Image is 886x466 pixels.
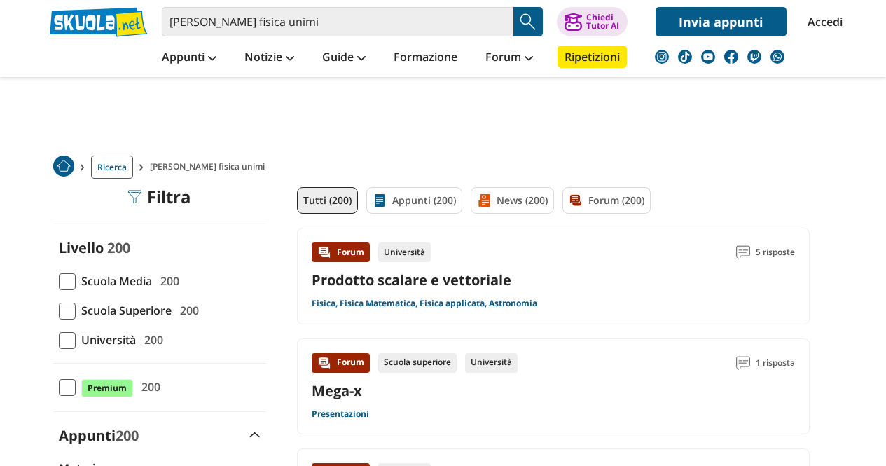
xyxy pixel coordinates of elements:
[107,238,130,257] span: 200
[127,187,191,207] div: Filtra
[76,331,136,349] span: Università
[373,193,387,207] img: Appunti filtro contenuto
[317,245,331,259] img: Forum contenuto
[655,50,669,64] img: instagram
[770,50,784,64] img: WhatsApp
[150,156,270,179] span: [PERSON_NAME] fisica unimi
[482,46,537,71] a: Forum
[477,193,491,207] img: News filtro contenuto
[312,298,537,309] a: Fisica, Fisica Matematica, Fisica applicata, Astronomia
[558,46,627,68] a: Ripetizioni
[312,270,511,289] a: Prodotto scalare e vettoriale
[656,7,787,36] a: Invia appunti
[513,7,543,36] button: Search Button
[569,193,583,207] img: Forum filtro contenuto
[756,242,795,262] span: 5 risposte
[366,187,462,214] a: Appunti (200)
[390,46,461,71] a: Formazione
[297,187,358,214] a: Tutti (200)
[312,381,362,400] a: Mega-x
[317,356,331,370] img: Forum contenuto
[678,50,692,64] img: tiktok
[155,272,179,290] span: 200
[312,409,369,420] a: Presentazioni
[378,242,431,262] div: Università
[724,50,738,64] img: facebook
[557,7,628,36] button: ChiediTutor AI
[747,50,761,64] img: twitch
[736,356,750,370] img: Commenti lettura
[53,156,74,177] img: Home
[471,187,554,214] a: News (200)
[701,50,715,64] img: youtube
[76,301,172,320] span: Scuola Superiore
[139,331,163,349] span: 200
[736,245,750,259] img: Commenti lettura
[378,353,457,373] div: Scuola superiore
[76,272,152,290] span: Scuola Media
[91,156,133,179] a: Ricerca
[116,426,139,445] span: 200
[312,242,370,262] div: Forum
[241,46,298,71] a: Notizie
[465,353,518,373] div: Università
[756,353,795,373] span: 1 risposta
[562,187,651,214] a: Forum (200)
[319,46,369,71] a: Guide
[312,353,370,373] div: Forum
[53,156,74,179] a: Home
[174,301,199,320] span: 200
[59,426,139,445] label: Appunti
[518,11,539,32] img: Cerca appunti, riassunti o versioni
[586,13,619,30] div: Chiedi Tutor AI
[127,190,141,204] img: Filtra filtri mobile
[136,378,160,396] span: 200
[59,238,104,257] label: Livello
[808,7,837,36] a: Accedi
[249,432,261,438] img: Apri e chiudi sezione
[158,46,220,71] a: Appunti
[162,7,513,36] input: Cerca appunti, riassunti o versioni
[81,379,133,397] span: Premium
